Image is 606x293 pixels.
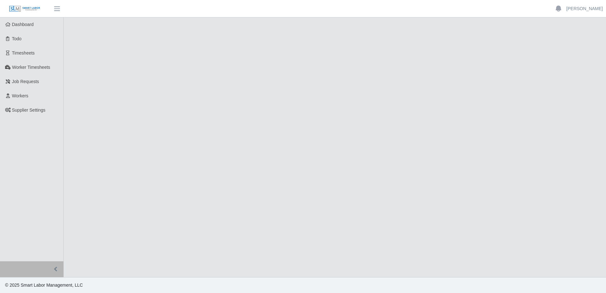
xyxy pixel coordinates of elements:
[12,107,46,113] span: Supplier Settings
[5,283,83,288] span: © 2025 Smart Labor Management, LLC
[12,79,39,84] span: Job Requests
[12,36,22,41] span: Todo
[9,5,41,12] img: SLM Logo
[566,5,603,12] a: [PERSON_NAME]
[12,22,34,27] span: Dashboard
[12,50,35,55] span: Timesheets
[12,93,29,98] span: Workers
[12,65,50,70] span: Worker Timesheets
